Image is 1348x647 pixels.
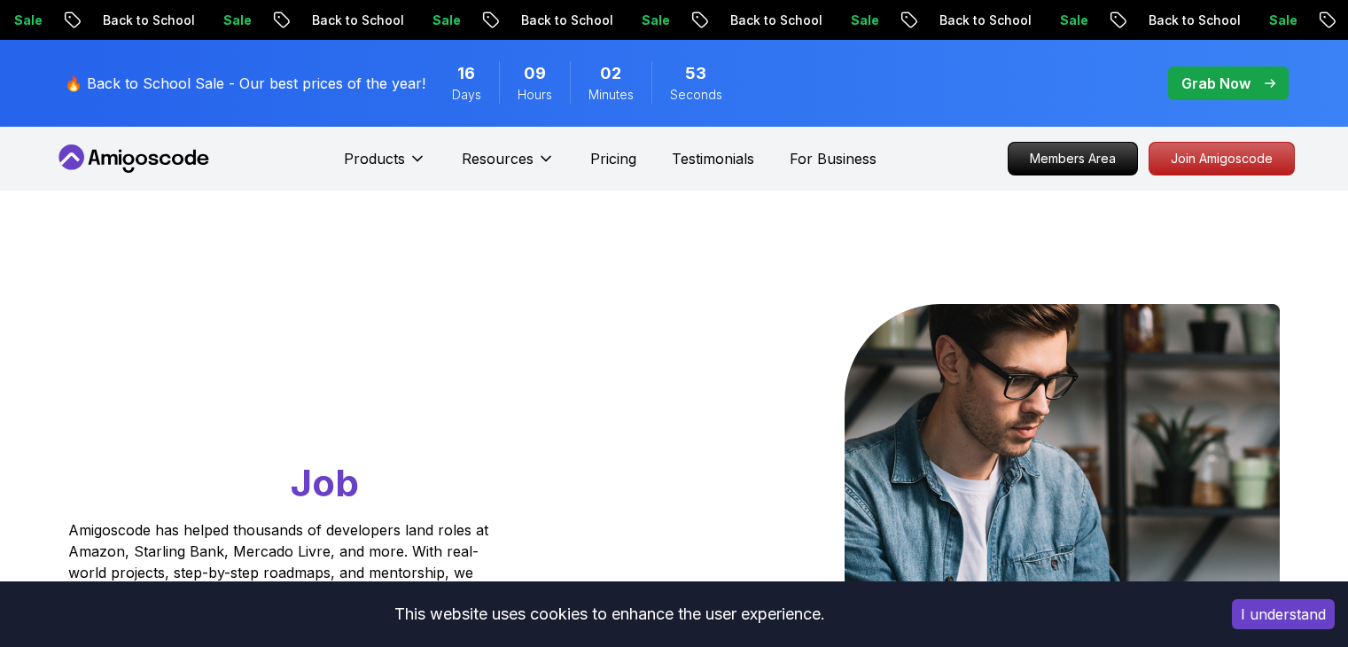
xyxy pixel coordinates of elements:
[68,519,494,604] p: Amigoscode has helped thousands of developers land roles at Amazon, Starling Bank, Mercado Livre,...
[518,86,552,104] span: Hours
[462,148,534,169] p: Resources
[13,595,1205,634] div: This website uses cookies to enhance the user experience.
[590,148,636,169] a: Pricing
[291,460,359,505] span: Job
[295,12,416,29] p: Back to School
[86,12,206,29] p: Back to School
[524,61,546,86] span: 9 Hours
[834,12,891,29] p: Sale
[1043,12,1100,29] p: Sale
[790,148,877,169] a: For Business
[1132,12,1252,29] p: Back to School
[344,148,426,183] button: Products
[625,12,682,29] p: Sale
[1149,142,1295,175] a: Join Amigoscode
[504,12,625,29] p: Back to School
[206,12,263,29] p: Sale
[670,86,722,104] span: Seconds
[1149,143,1294,175] p: Join Amigoscode
[65,73,425,94] p: 🔥 Back to School Sale - Our best prices of the year!
[457,61,475,86] span: 16 Days
[462,148,555,183] button: Resources
[588,86,634,104] span: Minutes
[1009,143,1137,175] p: Members Area
[685,61,706,86] span: 53 Seconds
[1252,12,1309,29] p: Sale
[672,148,754,169] a: Testimonials
[452,86,481,104] span: Days
[416,12,472,29] p: Sale
[923,12,1043,29] p: Back to School
[1008,142,1138,175] a: Members Area
[713,12,834,29] p: Back to School
[344,148,405,169] p: Products
[600,61,621,86] span: 2 Minutes
[68,304,557,509] h1: Go From Learning to Hired: Master Java, Spring Boot & Cloud Skills That Get You the
[1181,73,1251,94] p: Grab Now
[1232,599,1335,629] button: Accept cookies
